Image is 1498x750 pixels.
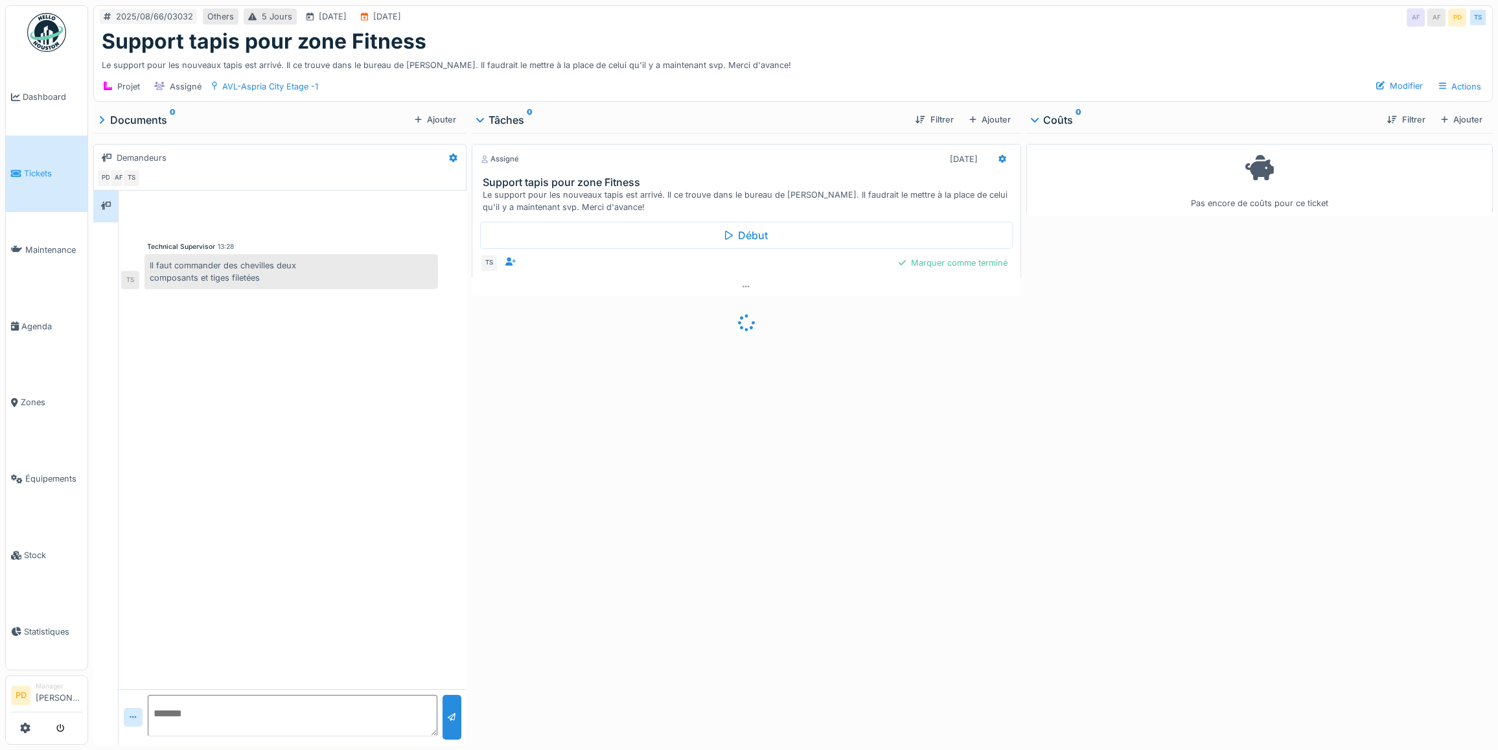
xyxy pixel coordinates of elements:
div: 13:28 [218,242,234,252]
div: 2025/08/66/03032 [116,10,193,23]
div: Coûts [1031,112,1377,128]
sup: 0 [170,112,176,128]
div: Il faut commander des chevilles deux composants et tiges filetées [144,254,438,289]
a: Tickets [6,135,87,212]
a: Dashboard [6,59,87,135]
div: Actions [1433,77,1487,96]
span: Tickets [24,167,82,180]
div: 5 Jours [262,10,292,23]
a: Maintenance [6,212,87,288]
div: Projet [117,80,140,93]
div: Filtrer [910,111,958,128]
div: Documents [98,112,409,128]
div: Technical Supervisor [147,242,215,252]
div: TS [121,271,139,289]
div: Ajouter [1436,111,1488,128]
div: [DATE] [373,10,401,23]
span: Zones [21,396,82,408]
span: Maintenance [25,244,82,256]
div: Demandeurs [117,152,167,164]
div: Le support pour les nouveaux tapis est arrivé. Il ce trouve dans le bureau de [PERSON_NAME]. Il f... [102,54,1484,71]
li: PD [11,686,30,705]
a: Agenda [6,288,87,364]
div: Assigné [480,154,519,165]
div: [DATE] [950,153,978,165]
div: Assigné [170,80,202,93]
a: Statistiques [6,593,87,670]
div: TS [480,254,498,272]
div: Ajouter [409,111,461,128]
div: Manager [36,681,82,691]
li: [PERSON_NAME] [36,681,82,709]
div: AVL-Aspria City Etage -1 [222,80,318,93]
div: AF [109,169,128,187]
div: Filtrer [1382,111,1430,128]
a: PD Manager[PERSON_NAME] [11,681,82,712]
div: Marquer comme terminé [893,254,1013,272]
div: Others [207,10,234,23]
a: Zones [6,364,87,441]
div: Le support pour les nouveaux tapis est arrivé. Il ce trouve dans le bureau de [PERSON_NAME]. Il f... [483,189,1015,213]
sup: 0 [1076,112,1081,128]
div: Modifier [1371,77,1428,95]
span: Stock [24,549,82,561]
span: Dashboard [23,91,82,103]
div: PD [1448,8,1466,27]
span: Agenda [21,320,82,333]
div: Début [480,222,1013,249]
div: [DATE] [319,10,347,23]
h3: Support tapis pour zone Fitness [483,176,1015,189]
span: Équipements [25,473,82,485]
a: Stock [6,517,87,594]
sup: 0 [527,112,533,128]
div: Tâches [477,112,905,128]
div: PD [97,169,115,187]
img: Badge_color-CXgf-gQk.svg [27,13,66,52]
div: AF [1407,8,1425,27]
div: Pas encore de coûts pour ce ticket [1035,150,1484,210]
div: TS [122,169,141,187]
div: TS [1469,8,1487,27]
div: AF [1427,8,1446,27]
span: Statistiques [24,626,82,638]
h1: Support tapis pour zone Fitness [102,29,426,54]
div: Ajouter [964,111,1016,128]
a: Équipements [6,441,87,517]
